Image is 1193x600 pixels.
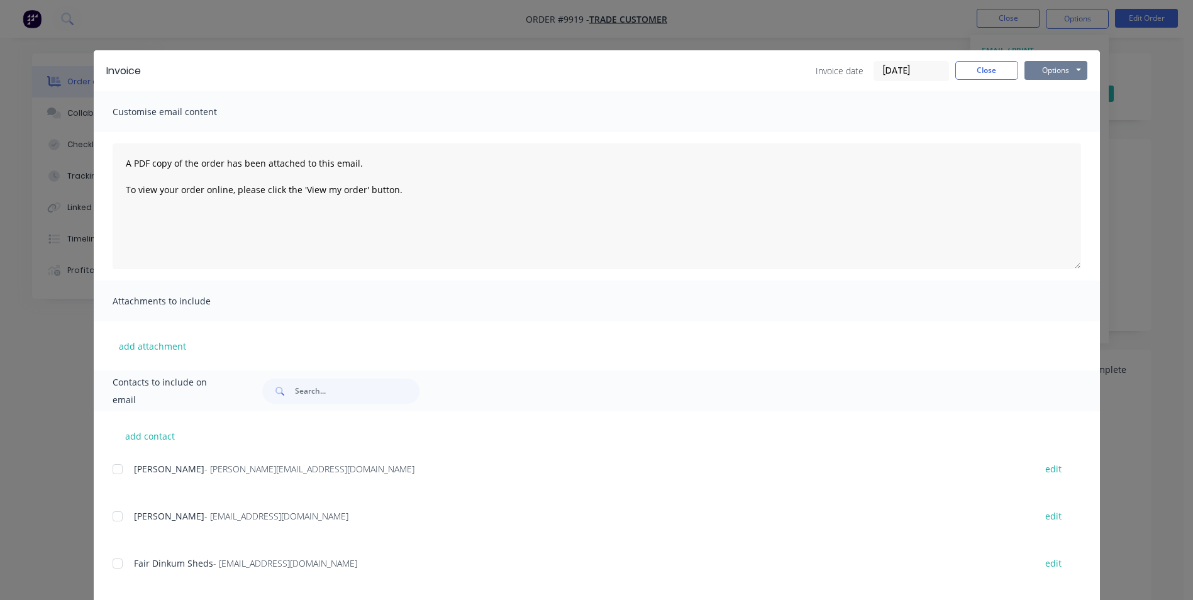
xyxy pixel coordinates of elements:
[134,463,204,475] span: [PERSON_NAME]
[204,463,414,475] span: - [PERSON_NAME][EMAIL_ADDRESS][DOMAIN_NAME]
[106,64,141,79] div: Invoice
[1038,555,1069,572] button: edit
[113,103,251,121] span: Customise email content
[113,374,231,409] span: Contacts to include on email
[213,557,357,569] span: - [EMAIL_ADDRESS][DOMAIN_NAME]
[134,510,204,522] span: [PERSON_NAME]
[134,557,213,569] span: Fair Dinkum Sheds
[204,510,348,522] span: - [EMAIL_ADDRESS][DOMAIN_NAME]
[1038,508,1069,525] button: edit
[955,61,1018,80] button: Close
[113,143,1081,269] textarea: A PDF copy of the order has been attached to this email. To view your order online, please click ...
[816,64,863,77] span: Invoice date
[1038,460,1069,477] button: edit
[113,292,251,310] span: Attachments to include
[113,426,188,445] button: add contact
[113,336,192,355] button: add attachment
[1024,61,1087,80] button: Options
[295,379,419,404] input: Search...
